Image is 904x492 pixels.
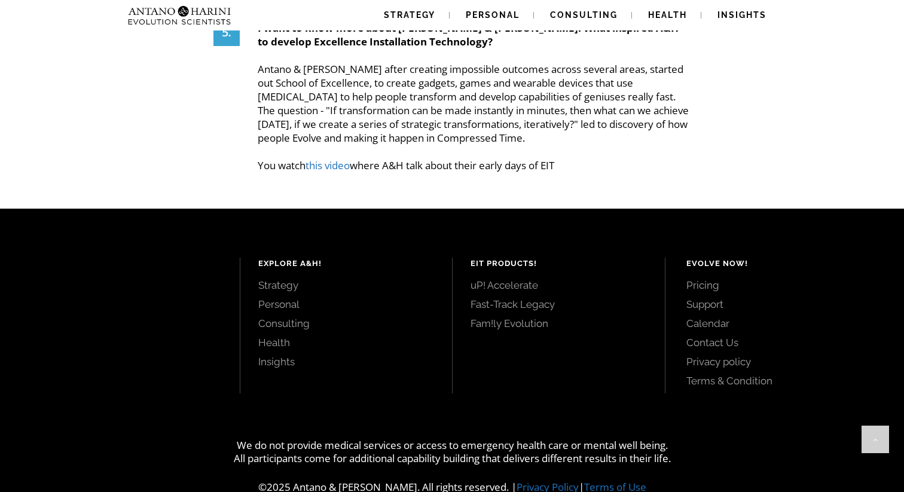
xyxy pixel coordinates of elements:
[686,298,878,311] a: Support
[384,10,435,20] span: Strategy
[550,10,618,20] span: Consulting
[471,317,647,330] a: Fam!ly Evolution
[717,10,766,20] span: Insights
[471,258,647,270] h4: EIT Products!
[306,158,350,172] a: this video
[258,336,435,349] a: Health
[258,258,435,270] h4: Explore A&H!
[258,355,435,368] a: Insights
[258,279,435,292] a: Strategy
[686,258,878,270] h4: Evolve Now!
[686,317,878,330] a: Calendar
[466,10,520,20] span: Personal
[686,355,878,368] a: Privacy policy
[686,279,878,292] a: Pricing
[258,21,679,48] strong: I want to know more about [PERSON_NAME] & [PERSON_NAME]. What inspired A&H to develop Excellence ...
[258,317,435,330] a: Consulting
[258,62,691,172] p: Antano & [PERSON_NAME] after creating impossible outcomes across several areas, started out Schoo...
[258,298,435,311] a: Personal
[686,374,878,387] a: Terms & Condition
[648,10,687,20] span: Health
[686,336,878,349] a: Contact Us
[471,279,647,292] a: uP! Accelerate
[471,298,647,311] a: Fast-Track Legacy
[222,23,231,44] strong: 5.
